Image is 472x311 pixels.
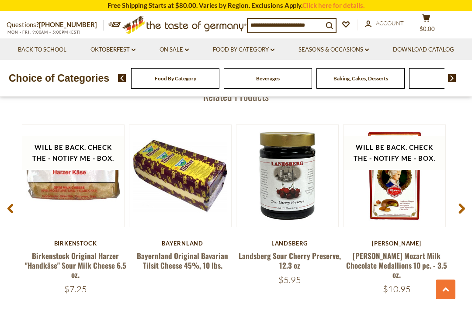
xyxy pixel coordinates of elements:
a: Birkenstock Original Harzer "Handkäse" Sour Milk Cheese 6.5 oz. [25,250,126,280]
div: Birkenstock [22,240,129,247]
a: Seasons & Occasions [298,45,369,55]
p: Questions? [7,19,104,31]
a: [PHONE_NUMBER] [39,21,97,28]
img: Reber Constanze Mozart Milk Chocolate Medallions 10 pc. - 3.5 oz. [344,125,445,227]
span: $10.95 [383,283,411,294]
a: Account [365,19,404,28]
a: Oktoberfest [90,45,135,55]
div: [PERSON_NAME] [343,240,450,247]
a: Click here for details. [302,1,364,9]
div: Bayernland [129,240,236,247]
span: MON - FRI, 9:00AM - 5:00PM (EST) [7,30,81,35]
img: previous arrow [118,74,126,82]
a: [PERSON_NAME] Mozart Milk Chocolate Medallions 10 pc. - 3.5 oz. [346,250,447,280]
img: Birkenstock Original Harzer Sour Milk Cheese [22,125,124,227]
a: Beverages [256,75,280,82]
a: Food By Category [213,45,274,55]
a: Bayernland Original Bavarian Tilsit Cheese 45%, 10 lbs. [137,250,228,270]
a: Download Catalog [393,45,454,55]
img: next arrow [448,74,456,82]
span: $0.00 [420,25,435,32]
span: $7.25 [64,283,87,294]
img: Landsberg Sour Cherry Preserve, 12.3 oz [236,125,338,227]
div: Landsberg [236,240,343,247]
a: Landsberg Sour Cherry Preserve, 12.3 oz [239,250,341,270]
span: $5.95 [278,274,301,285]
a: On Sale [160,45,189,55]
a: Baking, Cakes, Desserts [333,75,388,82]
a: Back to School [18,45,66,55]
img: Bayernland Original Bavarian Tilsit Cheese 45% [129,125,231,227]
span: Account [376,20,404,27]
a: Food By Category [155,75,196,82]
button: $0.00 [413,14,439,36]
h3: Related Products [22,90,450,103]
